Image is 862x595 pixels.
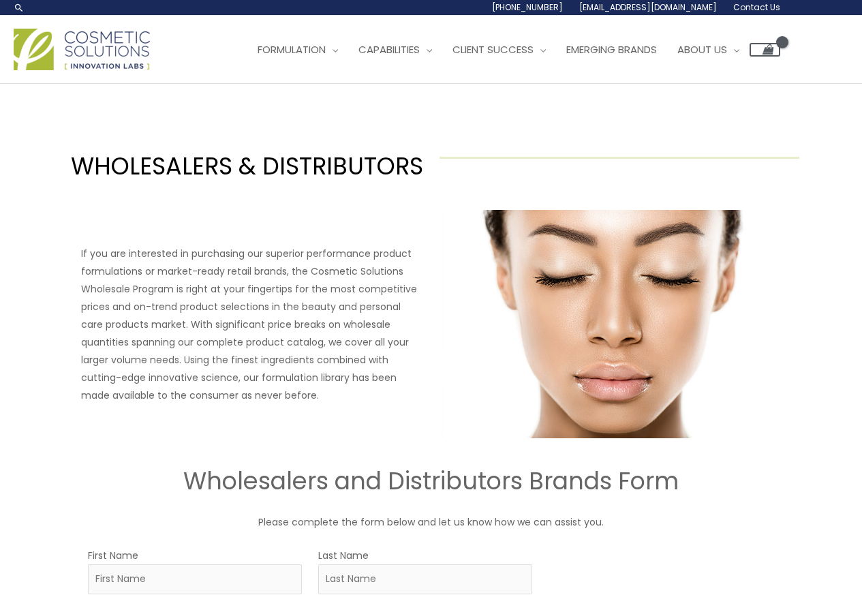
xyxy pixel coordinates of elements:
[88,564,302,594] input: First Name
[667,29,750,70] a: About Us
[492,1,563,13] span: [PHONE_NUMBER]
[237,29,780,70] nav: Site Navigation
[63,149,423,183] h1: WHOLESALERS & DISTRIBUTORS
[247,29,348,70] a: Formulation
[750,43,780,57] a: View Shopping Cart, empty
[677,42,727,57] span: About Us
[358,42,420,57] span: Capabilities
[442,29,556,70] a: Client Success
[452,42,534,57] span: Client Success
[22,466,840,497] h2: Wholesalers and Distributors Brands Form
[14,29,150,70] img: Cosmetic Solutions Logo
[440,210,782,438] img: Wholesale Customer Type Image
[579,1,717,13] span: [EMAIL_ADDRESS][DOMAIN_NAME]
[733,1,780,13] span: Contact Us
[258,42,326,57] span: Formulation
[566,42,657,57] span: Emerging Brands
[14,2,25,13] a: Search icon link
[81,245,423,404] p: If you are interested in purchasing our superior performance product formulations or market-ready...
[318,564,532,594] input: Last Name
[318,547,369,564] label: Last Name
[88,547,138,564] label: First Name
[348,29,442,70] a: Capabilities
[556,29,667,70] a: Emerging Brands
[22,513,840,531] p: Please complete the form below and let us know how we can assist you.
